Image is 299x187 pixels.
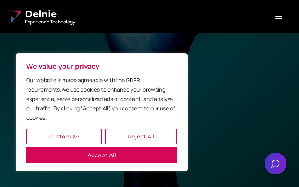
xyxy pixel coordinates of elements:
p: Our website is made agreeable with the GDPR requirements.We use cookies to enhance your browsing ... [26,76,177,122]
button: Reject All [105,129,177,144]
p: We value your privacy [26,61,177,71]
button: Accept All [26,147,177,163]
span: Delnie [25,8,75,20]
span: Experience Technology [25,19,75,25]
button: Open chat [265,153,286,174]
img: Delnie Logo [6,9,22,24]
a: Delnie Logo Full [6,8,75,25]
button: Open menu [265,9,293,24]
button: Customize [26,129,102,144]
